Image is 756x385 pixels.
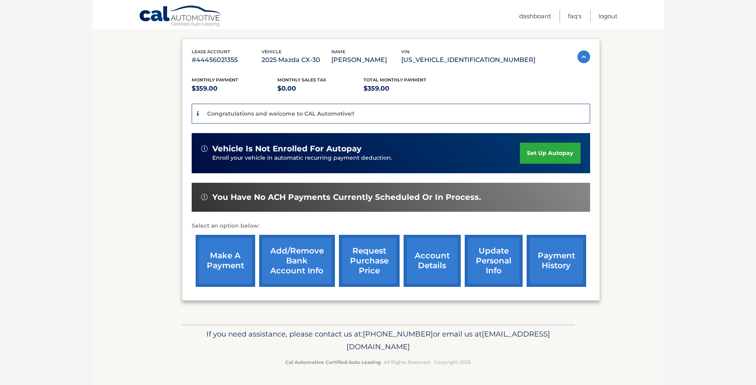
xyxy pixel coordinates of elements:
a: request purchase price [339,235,400,287]
p: $0.00 [277,83,364,94]
span: Monthly Payment [192,77,238,83]
span: Total Monthly Payment [364,77,426,83]
img: accordion-active.svg [577,50,590,63]
p: $359.00 [364,83,450,94]
a: FAQ's [568,10,581,23]
img: alert-white.svg [201,145,208,152]
span: vehicle is not enrolled for autopay [212,144,362,154]
a: update personal info [465,235,523,287]
span: Monthly sales Tax [277,77,326,83]
a: set up autopay [520,143,580,164]
p: If you need assistance, please contact us at: or email us at [187,328,569,353]
span: vin [401,49,410,54]
a: make a payment [196,235,255,287]
span: You have no ACH payments currently scheduled or in process. [212,192,481,202]
p: [PERSON_NAME] [331,54,401,66]
p: Select an option below: [192,221,590,231]
strong: Cal Automotive Certified Auto Leasing [285,359,381,365]
p: Enroll your vehicle in automatic recurring payment deduction. [212,154,520,163]
a: payment history [527,235,586,287]
a: Dashboard [519,10,551,23]
p: $359.00 [192,83,278,94]
img: alert-white.svg [201,194,208,200]
p: 2025 Mazda CX-30 [262,54,331,66]
span: [PHONE_NUMBER] [363,329,433,339]
p: #44456021355 [192,54,262,66]
span: vehicle [262,49,281,54]
p: [US_VEHICLE_IDENTIFICATION_NUMBER] [401,54,535,66]
p: Congratulations and welcome to CAL Automotive!! [207,110,354,117]
a: Add/Remove bank account info [259,235,335,287]
p: - All Rights Reserved - Copyright 2025 [187,358,569,366]
a: account details [404,235,461,287]
a: Logout [598,10,617,23]
span: name [331,49,345,54]
span: lease account [192,49,230,54]
a: Cal Automotive [139,5,222,28]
